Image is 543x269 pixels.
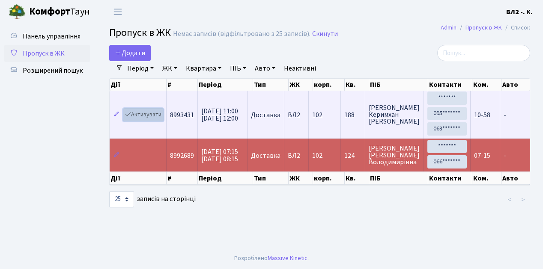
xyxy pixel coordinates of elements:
button: Переключити навігацію [107,5,128,19]
th: корп. [313,172,345,185]
span: Таун [29,5,90,19]
th: Кв. [345,172,369,185]
th: ПІБ [369,79,428,91]
th: Авто [501,79,530,91]
span: 8992689 [170,151,194,160]
span: 07-15 [474,151,490,160]
span: 10-58 [474,110,490,120]
span: [DATE] 07:15 [DATE] 08:15 [201,147,238,164]
div: Розроблено . [234,254,309,263]
th: Період [198,172,253,185]
span: [PERSON_NAME] Керимхан [PERSON_NAME] [369,104,420,125]
th: # [167,79,198,91]
label: записів на сторінці [109,191,196,207]
a: Квартира [182,61,225,76]
th: Контакти [428,79,472,91]
th: ПІБ [369,172,428,185]
span: 124 [344,152,361,159]
th: # [167,172,198,185]
th: Дії [110,79,167,91]
a: Авто [251,61,279,76]
span: 102 [312,110,322,120]
a: Додати [109,45,151,61]
span: Додати [115,48,145,58]
th: Контакти [428,172,472,185]
th: Тип [253,172,289,185]
span: Доставка [251,152,280,159]
a: ЖК [159,61,181,76]
th: Авто [501,172,530,185]
a: Розширений пошук [4,62,90,79]
span: 8993431 [170,110,194,120]
input: Пошук... [437,45,530,61]
th: корп. [313,79,345,91]
div: Немає записів (відфільтровано з 25 записів). [173,30,310,38]
a: ПІБ [227,61,250,76]
span: Пропуск в ЖК [23,49,65,58]
th: Ком. [472,172,501,185]
th: Тип [253,79,289,91]
th: Період [198,79,253,91]
a: Massive Kinetic [268,254,307,263]
span: Розширений пошук [23,66,83,75]
a: Пропуск в ЖК [4,45,90,62]
span: - [504,110,506,120]
a: Скинути [312,30,338,38]
span: 188 [344,112,361,118]
select: записів на сторінці [109,191,134,207]
span: Панель управління [23,32,81,41]
th: Ком. [472,79,501,91]
span: [DATE] 11:00 [DATE] 12:00 [201,106,238,123]
a: ВЛ2 -. К. [506,7,533,17]
th: ЖК [289,172,313,185]
span: ВЛ2 [288,112,305,118]
span: [PERSON_NAME] [PERSON_NAME] Володимирівна [369,145,420,166]
span: Доставка [251,112,280,118]
span: ВЛ2 [288,152,305,159]
th: Дії [110,172,167,185]
span: - [504,151,506,160]
th: Кв. [345,79,369,91]
img: logo.png [9,3,26,21]
span: 102 [312,151,322,160]
a: Панель управління [4,28,90,45]
span: Пропуск в ЖК [109,25,171,40]
a: Активувати [123,108,164,121]
a: Період [124,61,157,76]
b: Комфорт [29,5,70,18]
th: ЖК [289,79,313,91]
a: Неактивні [280,61,319,76]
